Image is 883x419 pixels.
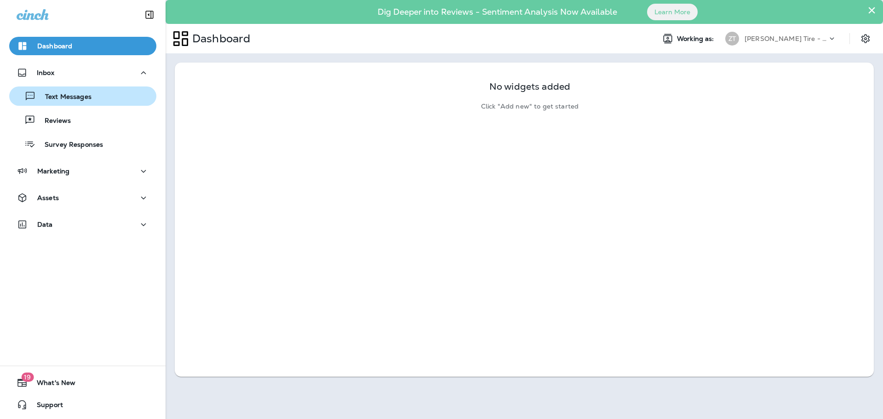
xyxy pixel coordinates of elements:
p: No widgets added [489,83,570,91]
span: 19 [21,373,34,382]
button: Assets [9,189,156,207]
button: Dashboard [9,37,156,55]
span: Support [28,401,63,412]
p: [PERSON_NAME] Tire - [PERSON_NAME] [745,35,827,42]
button: Reviews [9,110,156,130]
button: Support [9,396,156,414]
p: Data [37,221,53,228]
button: Inbox [9,63,156,82]
button: Collapse Sidebar [137,6,162,24]
span: What's New [28,379,75,390]
p: Assets [37,194,59,201]
button: Marketing [9,162,156,180]
p: Text Messages [36,93,92,102]
p: Inbox [37,69,54,76]
p: Dig Deeper into Reviews - Sentiment Analysis Now Available [351,11,644,13]
button: Text Messages [9,86,156,106]
button: Settings [857,30,874,47]
p: Dashboard [189,32,250,46]
p: Marketing [37,167,69,175]
button: Data [9,215,156,234]
button: 19What's New [9,373,156,392]
span: Working as: [677,35,716,43]
button: Close [867,3,876,17]
p: Dashboard [37,42,72,50]
p: Reviews [35,117,71,126]
button: Survey Responses [9,134,156,154]
button: Learn More [647,4,698,20]
div: ZT [725,32,739,46]
p: Click "Add new" to get started [481,103,579,110]
p: Survey Responses [35,141,103,149]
